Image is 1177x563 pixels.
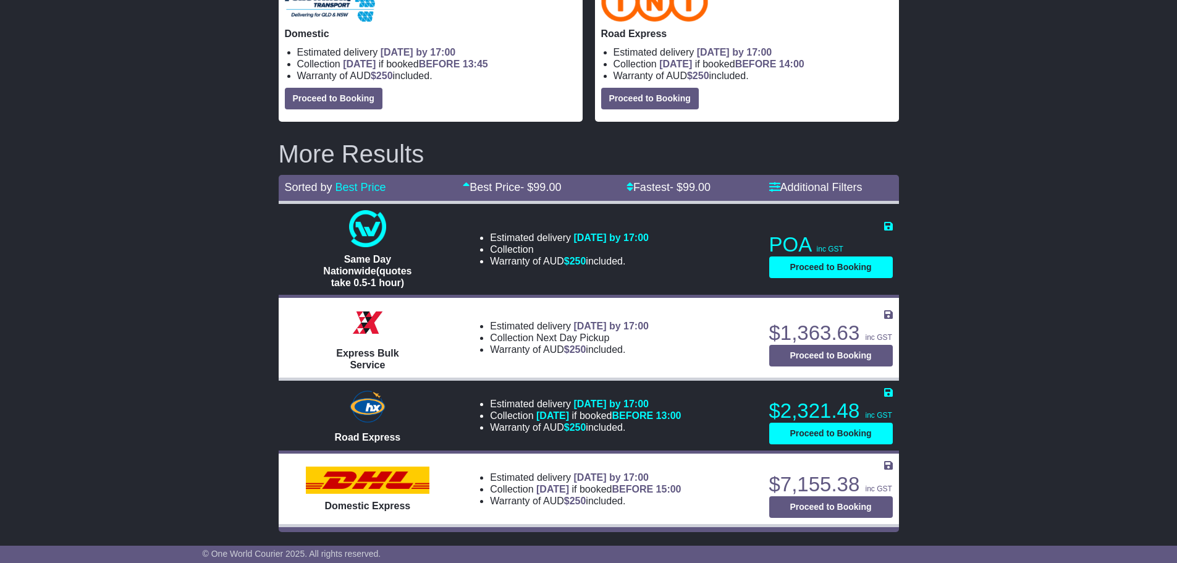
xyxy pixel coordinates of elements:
li: Warranty of AUD included. [490,255,649,267]
li: Collection [490,410,681,421]
li: Estimated delivery [490,232,649,243]
span: [DATE] by 17:00 [573,472,649,483]
img: Border Express: Express Bulk Service [349,304,386,341]
span: [DATE] by 17:00 [573,399,649,409]
span: $ [371,70,393,81]
span: inc GST [865,333,892,342]
span: 99.00 [683,181,711,193]
h2: More Results [279,140,899,167]
li: Collection [490,243,649,255]
li: Warranty of AUD included. [490,421,681,433]
span: [DATE] [659,59,692,69]
span: [DATE] [536,410,569,421]
button: Proceed to Booking [769,256,893,278]
p: $2,321.48 [769,399,893,423]
span: inc GST [865,485,892,493]
span: $ [687,70,709,81]
span: if booked [659,59,804,69]
p: POA [769,232,893,257]
span: 13:45 [463,59,488,69]
li: Estimated delivery [490,398,681,410]
li: Collection [614,58,893,70]
span: [DATE] by 17:00 [573,232,649,243]
li: Collection [490,332,649,344]
p: $1,363.63 [769,321,893,345]
span: if booked [343,59,487,69]
li: Estimated delivery [490,472,681,483]
button: Proceed to Booking [769,345,893,366]
span: 99.00 [533,181,561,193]
span: inc GST [817,245,843,253]
span: © One World Courier 2025. All rights reserved. [203,549,381,559]
li: Collection [297,58,576,70]
a: Fastest- $99.00 [626,181,711,193]
span: 250 [570,496,586,506]
span: if booked [536,410,681,421]
span: Express Bulk Service [336,348,399,370]
img: Hunter Express: Road Express [347,388,388,425]
span: inc GST [865,411,892,420]
span: - $ [520,181,561,193]
span: 14:00 [779,59,804,69]
a: Best Price- $99.00 [463,181,561,193]
span: 15:00 [656,484,681,494]
span: Next Day Pickup [536,332,609,343]
span: $ [564,496,586,506]
span: $ [564,422,586,433]
a: Best Price [335,181,386,193]
li: Warranty of AUD included. [490,344,649,355]
a: Additional Filters [769,181,863,193]
span: [DATE] by 17:00 [697,47,772,57]
span: [DATE] [536,484,569,494]
img: One World Courier: Same Day Nationwide(quotes take 0.5-1 hour) [349,210,386,247]
span: 250 [570,344,586,355]
li: Estimated delivery [297,46,576,58]
p: $7,155.38 [769,472,893,497]
span: BEFORE [419,59,460,69]
span: 250 [570,422,586,433]
span: Road Express [335,432,401,442]
button: Proceed to Booking [285,88,382,109]
span: 250 [693,70,709,81]
span: Domestic Express [325,501,411,511]
li: Estimated delivery [614,46,893,58]
span: 13:00 [656,410,681,421]
span: if booked [536,484,681,494]
span: [DATE] by 17:00 [573,321,649,331]
span: BEFORE [735,59,777,69]
span: Same Day Nationwide(quotes take 0.5-1 hour) [323,254,411,288]
span: $ [564,344,586,355]
span: 250 [570,256,586,266]
span: BEFORE [612,410,653,421]
p: Domestic [285,28,576,40]
li: Collection [490,483,681,495]
span: 250 [376,70,393,81]
img: DHL: Domestic Express [306,467,429,494]
p: Road Express [601,28,893,40]
span: - $ [670,181,711,193]
button: Proceed to Booking [769,423,893,444]
li: Warranty of AUD included. [614,70,893,82]
li: Warranty of AUD included. [490,495,681,507]
span: BEFORE [612,484,653,494]
li: Warranty of AUD included. [297,70,576,82]
span: [DATE] by 17:00 [381,47,456,57]
span: Sorted by [285,181,332,193]
button: Proceed to Booking [601,88,699,109]
li: Estimated delivery [490,320,649,332]
span: $ [564,256,586,266]
span: [DATE] [343,59,376,69]
button: Proceed to Booking [769,496,893,518]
